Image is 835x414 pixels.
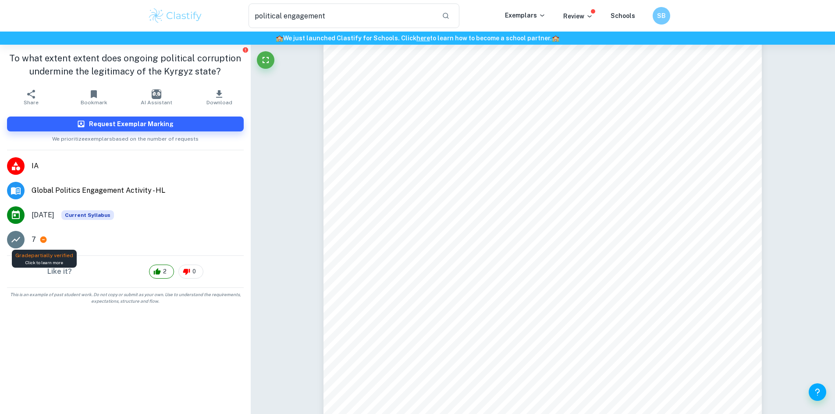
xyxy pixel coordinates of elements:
span: ) [657,375,659,381]
span: Democracy and Legitimacy in the European Union Revisited [433,400,590,407]
span: processes that ensure <efficacy, accountability, transparency, inclusiveness, and openness.= [375,251,689,260]
span: output legitimacy refers [375,156,457,165]
span: [DATE] [32,210,54,220]
span: IA [32,161,244,171]
span: 2 [158,267,171,276]
button: Report issue [242,46,249,53]
span: . [GEOGRAPHIC_DATA]: [GEOGRAPHIC_DATA]. Accessed 3 [590,400,755,407]
span: < [423,42,428,51]
a: Schools [611,12,635,19]
span: Ibid [379,392,390,398]
button: Download [188,85,251,110]
span: RadioFreeEurope/RadioLiberty [568,306,650,313]
span: [Analyse%20%20Kritik]%20Legitimacy%20without%20Liberalism%20A%20Defense%20of%20Max%20Webers%20Sta... [375,344,708,351]
p: Exemplars [505,11,546,20]
button: SB [653,7,670,25]
span: to a <government for the people,= emphasizing that <collectively binding [459,156,710,165]
span: [PERSON_NAME], F. (1998) [379,367,455,374]
span: [DOMAIN_NAME][URL]. Accessed [DATE]. [401,323,515,330]
a: here [416,35,430,42]
span: 6 [375,306,377,310]
div: This exemplar is based on the current syllabus. Feel free to refer to it for inspiration/ideas wh... [61,210,114,220]
span: , [DATE], [650,306,673,313]
span: Accessed [DATE]. ( [375,375,425,381]
span: We prioritize exemplars based on the number of requests [52,131,199,143]
button: Help and Feedback [809,383,826,401]
input: Search for any exemplars... [249,4,435,28]
img: Clastify logo [148,7,203,25]
span: reflecting citizens' preferences in government composition and policies, while output emphasizes [375,195,709,203]
span: more detailed analysis of the concept. According to [PERSON_NAME], input legitimacy relates to a [375,99,718,108]
span: AI Assistant [141,99,172,106]
span: Thus, input focuses on [604,175,681,184]
span: 🏫 [276,35,283,42]
span: 0 [188,267,201,276]
span: Internal legitimacy can be further broken down into three categories: [455,61,692,70]
span: Global Politics Engagement Activity - HL [32,185,244,196]
span: This is an example of past student work. Do not copy or submit as your own. Use to understand the... [4,291,247,304]
span: [URL][DOMAIN_NAME] [453,375,515,381]
h6: SB [656,11,666,21]
span: Click to learn more [25,259,63,266]
span: the authentic expression of the preferences of the constituency in question.= [375,137,636,146]
img: AI Assistant [152,89,161,99]
span: 10 [375,400,380,404]
div: 0 [178,265,203,279]
span: <Kumtor Gold Mine Controversies Continue under [DEMOGRAPHIC_DATA] Ownership.= [379,306,614,313]
span: 7 [451,60,454,66]
span: a state is legitimate when its subjects regard it as having a valid claim to exercise [426,42,705,51]
span: 9 [599,175,602,180]
span: 🏫 [552,35,559,42]
span: 8 [636,137,639,142]
h6: Request Exemplar Marking [89,119,174,129]
span: Download [206,99,232,106]
span: Interdependence and democratic legitimation [428,367,545,374]
span: . [448,61,450,70]
span: On the other hand, [641,137,704,146]
span: <government by the people,= meaning that <collectively binding decisions should originate from [375,118,706,127]
h6: Like it? [47,266,72,277]
span: assertion that [375,42,421,51]
span: Grade partially verified [15,252,73,258]
button: Request Exemplar Marking [7,117,244,131]
span: [GEOGRAPHIC_DATA]. Accessed [DATE]. ([URL][DOMAIN_NAME] [375,337,553,344]
p: Review [563,11,593,21]
div: 2 [149,265,174,279]
span: Legitimacy without Liberalism: A Defense of Max Weber9s Standard of Political Legitimacy. [427,330,666,337]
span: delivering beneficial outcomes for citizens in political, social, and economic terms. Additionally, [375,213,708,222]
p: 7 [32,234,36,245]
h6: We just launched Clastify for Schools. Click to learn how to become a school partner. [2,33,833,43]
span: 7 [375,330,377,335]
span: Share [24,99,39,106]
h1: To what extent extent does ongoing political corruption undermine the legitimacy of the Kyrgyz st... [7,52,244,78]
span: [PERSON_NAME] (2010) [381,400,451,407]
span: power and authority= [375,61,448,70]
span: Bookmark [81,99,107,106]
span: 10 [689,251,695,257]
span: . [GEOGRAPHIC_DATA]: [PERSON_NAME] Institute for the Study of Societies. [546,367,754,374]
button: AI Assistant [125,85,188,110]
span: 9 [375,391,377,395]
span: throughput legitimacy, as defined by [PERSON_NAME], refers to policy and decision-making [375,232,701,241]
button: Fullscreen [257,51,274,69]
span: [GEOGRAPHIC_DATA]: [669,330,733,337]
span: [PERSON_NAME] (2017) [379,330,446,337]
span: Current Syllabus [61,210,114,220]
span: 8 [375,366,377,371]
button: Bookmark [63,85,125,110]
span: %20of%20Political%20Legitimacy.pdf) [375,352,479,358]
span: decisions should serve the common interest of the constituency.= [375,175,598,184]
span: input legitimacy, output legitimacy, and throughput legitimacy. These categories allow for a [375,80,692,89]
